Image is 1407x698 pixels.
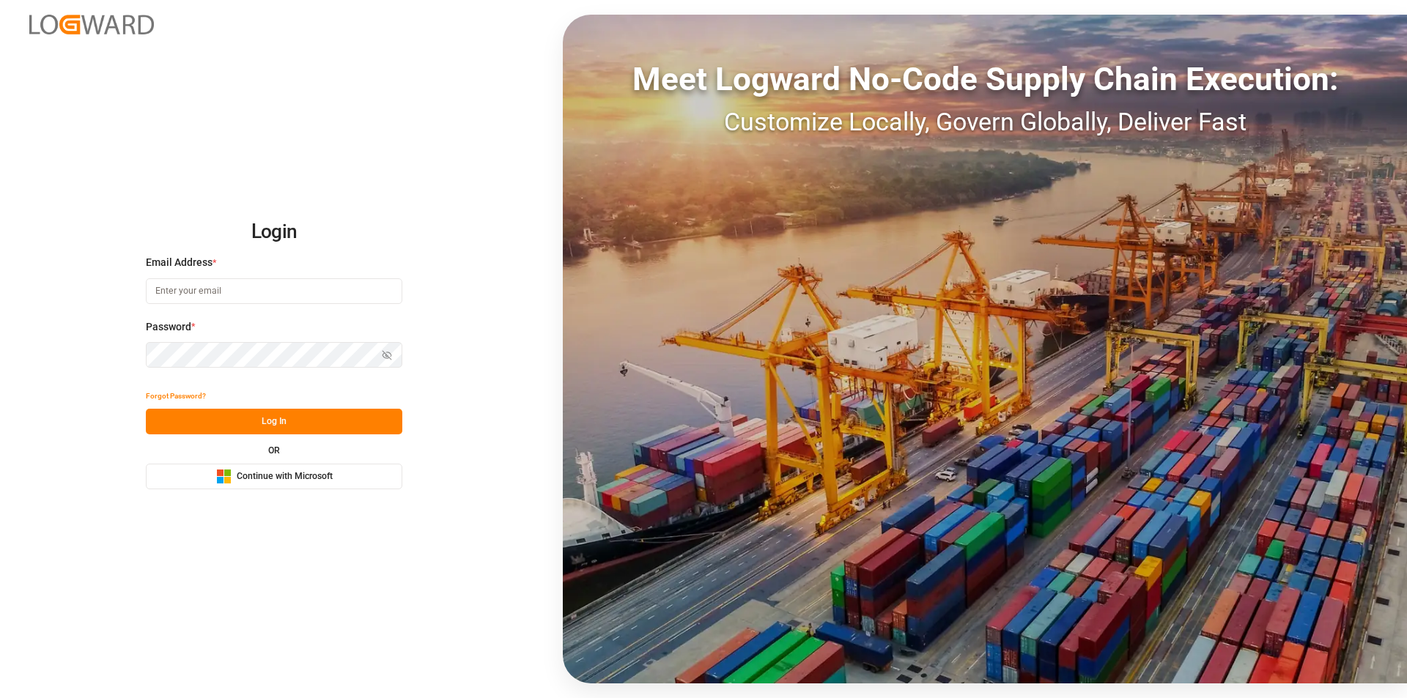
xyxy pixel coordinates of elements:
[268,446,280,455] small: OR
[146,255,213,270] span: Email Address
[146,319,191,335] span: Password
[146,383,206,409] button: Forgot Password?
[237,470,333,483] span: Continue with Microsoft
[563,55,1407,103] div: Meet Logward No-Code Supply Chain Execution:
[563,103,1407,141] div: Customize Locally, Govern Globally, Deliver Fast
[29,15,154,34] img: Logward_new_orange.png
[146,464,402,489] button: Continue with Microsoft
[146,409,402,434] button: Log In
[146,209,402,256] h2: Login
[146,278,402,304] input: Enter your email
